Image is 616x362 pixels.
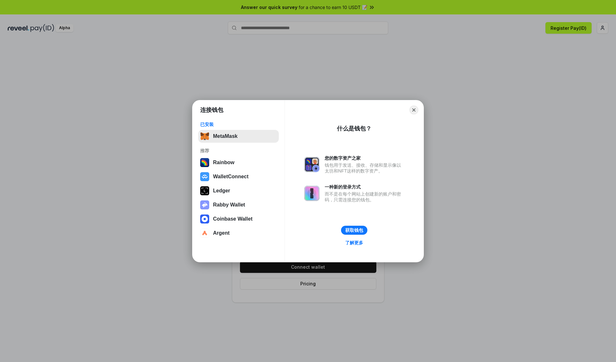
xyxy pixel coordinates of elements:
[213,230,230,236] div: Argent
[341,239,367,247] a: 了解更多
[213,174,249,180] div: WalletConnect
[200,106,223,114] h1: 连接钱包
[304,186,320,201] img: svg+xml,%3Csvg%20xmlns%3D%22http%3A%2F%2Fwww.w3.org%2F2000%2Fsvg%22%20fill%3D%22none%22%20viewBox...
[213,188,230,194] div: Ledger
[325,162,404,174] div: 钱包用于发送、接收、存储和显示像以太坊和NFT这样的数字资产。
[198,184,279,197] button: Ledger
[337,125,372,132] div: 什么是钱包？
[213,202,245,208] div: Rabby Wallet
[325,155,404,161] div: 您的数字资产之家
[200,200,209,209] img: svg+xml,%3Csvg%20xmlns%3D%22http%3A%2F%2Fwww.w3.org%2F2000%2Fsvg%22%20fill%3D%22none%22%20viewBox...
[345,227,363,233] div: 获取钱包
[345,240,363,246] div: 了解更多
[200,122,277,127] div: 已安装
[213,216,252,222] div: Coinbase Wallet
[198,198,279,211] button: Rabby Wallet
[198,213,279,225] button: Coinbase Wallet
[198,170,279,183] button: WalletConnect
[409,105,418,114] button: Close
[304,157,320,172] img: svg+xml,%3Csvg%20xmlns%3D%22http%3A%2F%2Fwww.w3.org%2F2000%2Fsvg%22%20fill%3D%22none%22%20viewBox...
[200,215,209,223] img: svg+xml,%3Csvg%20width%3D%2228%22%20height%3D%2228%22%20viewBox%3D%220%200%2028%2028%22%20fill%3D...
[198,156,279,169] button: Rainbow
[200,158,209,167] img: svg+xml,%3Csvg%20width%3D%22120%22%20height%3D%22120%22%20viewBox%3D%220%200%20120%20120%22%20fil...
[198,130,279,143] button: MetaMask
[200,172,209,181] img: svg+xml,%3Csvg%20width%3D%2228%22%20height%3D%2228%22%20viewBox%3D%220%200%2028%2028%22%20fill%3D...
[213,133,237,139] div: MetaMask
[198,227,279,240] button: Argent
[200,148,277,154] div: 推荐
[325,184,404,190] div: 一种新的登录方式
[325,191,404,203] div: 而不是在每个网站上创建新的账户和密码，只需连接您的钱包。
[341,226,367,235] button: 获取钱包
[200,229,209,238] img: svg+xml,%3Csvg%20width%3D%2228%22%20height%3D%2228%22%20viewBox%3D%220%200%2028%2028%22%20fill%3D...
[200,186,209,195] img: svg+xml,%3Csvg%20xmlns%3D%22http%3A%2F%2Fwww.w3.org%2F2000%2Fsvg%22%20width%3D%2228%22%20height%3...
[200,132,209,141] img: svg+xml,%3Csvg%20fill%3D%22none%22%20height%3D%2233%22%20viewBox%3D%220%200%2035%2033%22%20width%...
[213,160,235,165] div: Rainbow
